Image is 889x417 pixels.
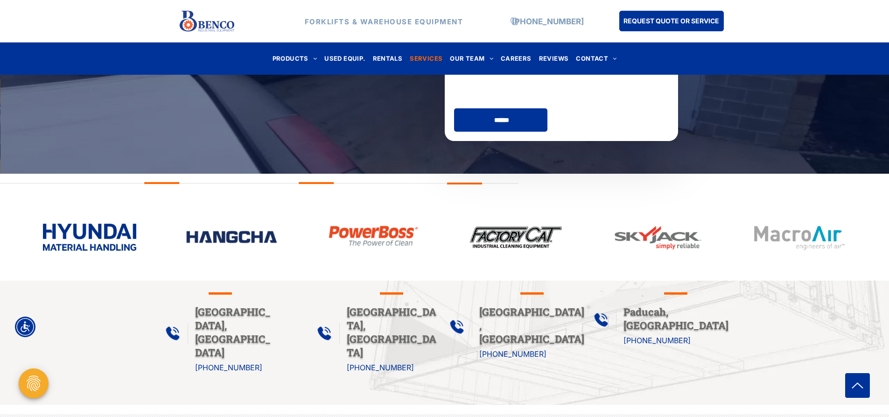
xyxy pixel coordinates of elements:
[305,17,463,26] strong: FORKLIFTS & WAREHOUSE EQUIPMENT
[43,224,136,251] img: bencoindustrial
[410,52,442,65] span: SERVICES
[446,52,497,65] a: OUR TEAM
[406,52,446,65] a: SERVICES
[269,52,321,65] a: PRODUCTS
[321,52,369,65] a: USED EQUIP.
[195,363,262,372] a: [PHONE_NUMBER]
[185,229,278,244] img: bencoindustrial
[15,317,35,337] div: Accessibility Menu
[611,223,704,253] img: bencoindustrial
[347,363,414,372] a: [PHONE_NUMBER]
[479,305,584,346] span: [GEOGRAPHIC_DATA], [GEOGRAPHIC_DATA]
[623,305,728,332] span: Paducah, [GEOGRAPHIC_DATA]
[623,336,691,345] a: [PHONE_NUMBER]
[572,52,620,65] a: CONTACT
[455,70,583,103] iframe: reCAPTCHA
[512,16,584,26] a: [PHONE_NUMBER]
[623,12,719,29] span: REQUEST QUOTE OR SERVICE
[497,52,535,65] a: CAREERS
[327,223,420,249] img: bencoindustrial
[753,223,846,253] img: bencoindustrial
[347,305,436,359] span: [GEOGRAPHIC_DATA], [GEOGRAPHIC_DATA]
[469,224,562,250] img: bencoindustrial
[535,52,573,65] a: REVIEWS
[195,305,271,359] span: [GEOGRAPHIC_DATA], [GEOGRAPHIC_DATA]
[369,52,406,65] a: RENTALS
[619,11,724,31] a: REQUEST QUOTE OR SERVICE
[479,349,546,359] a: [PHONE_NUMBER]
